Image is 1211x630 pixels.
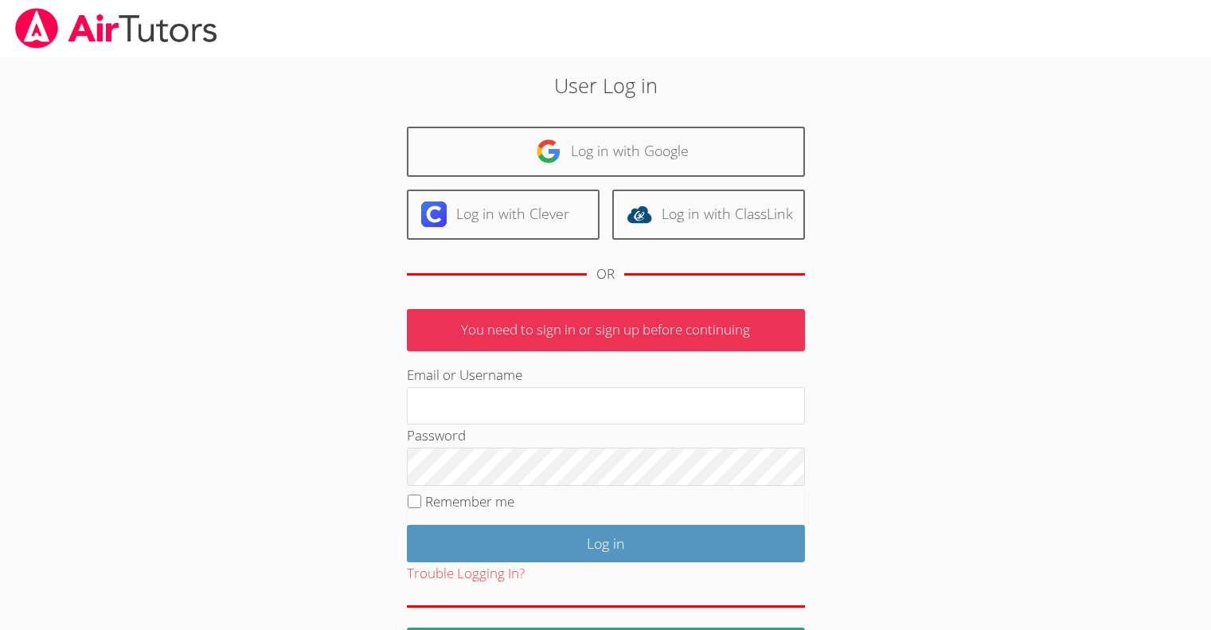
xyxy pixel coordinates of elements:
[596,263,615,286] div: OR
[536,139,561,164] img: google-logo-50288ca7cdecda66e5e0955fdab243c47b7ad437acaf1139b6f446037453330a.svg
[421,202,447,227] img: clever-logo-6eab21bc6e7a338710f1a6ff85c0baf02591cd810cc4098c63d3a4b26e2feb20.svg
[407,366,522,384] label: Email or Username
[425,492,514,511] label: Remember me
[407,127,805,177] a: Log in with Google
[407,562,525,585] button: Trouble Logging In?
[407,426,466,444] label: Password
[612,190,805,240] a: Log in with ClassLink
[407,190,600,240] a: Log in with Clever
[407,525,805,562] input: Log in
[407,309,805,351] p: You need to sign in or sign up before continuing
[14,8,219,49] img: airtutors_banner-c4298cdbf04f3fff15de1276eac7730deb9818008684d7c2e4769d2f7ddbe033.png
[279,70,932,100] h2: User Log in
[627,202,652,227] img: classlink-logo-d6bb404cc1216ec64c9a2012d9dc4662098be43eaf13dc465df04b49fa7ab582.svg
